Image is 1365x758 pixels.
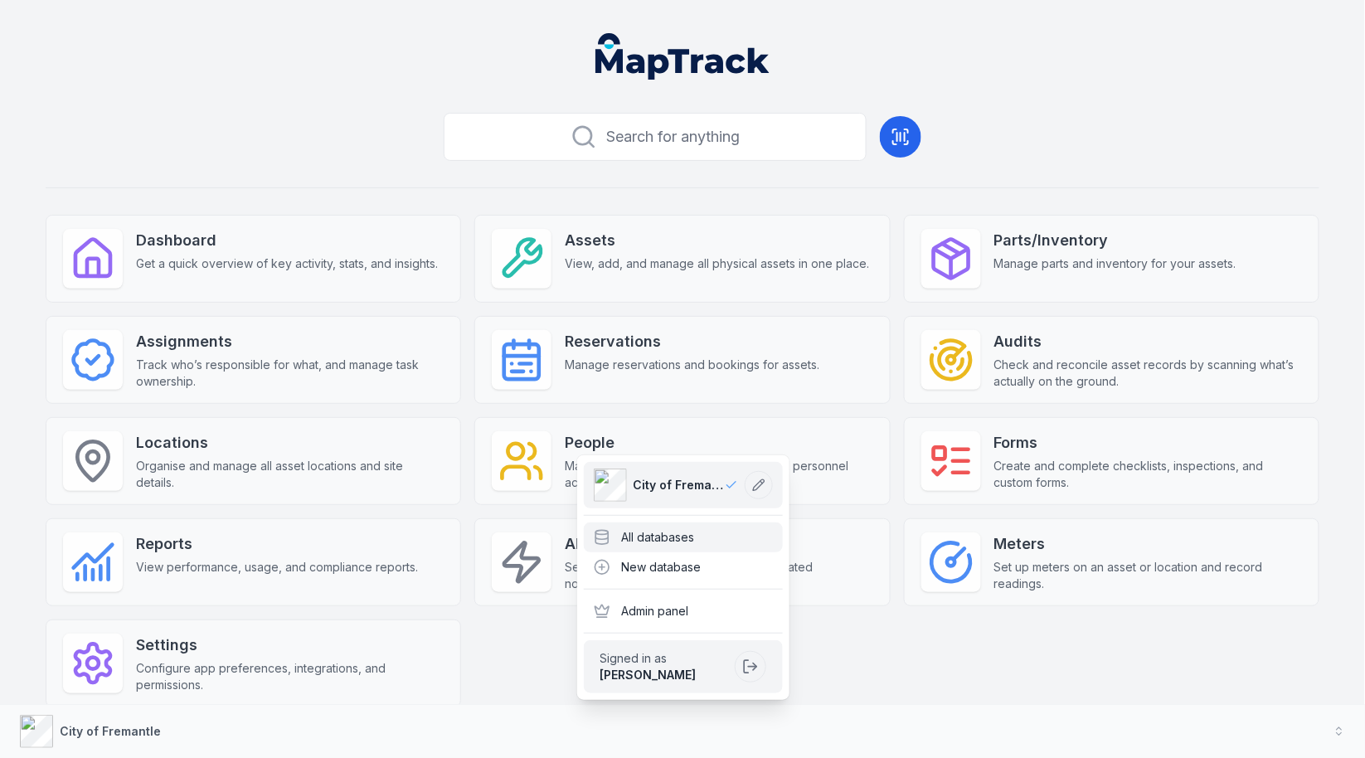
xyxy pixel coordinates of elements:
div: Admin panel [584,596,783,626]
div: City of Fremantle [577,455,789,700]
div: All databases [584,522,783,552]
span: Signed in as [600,650,728,667]
strong: City of Fremantle [60,724,161,738]
span: City of Fremantle [634,477,725,493]
div: New database [584,552,783,582]
strong: [PERSON_NAME] [600,668,697,682]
